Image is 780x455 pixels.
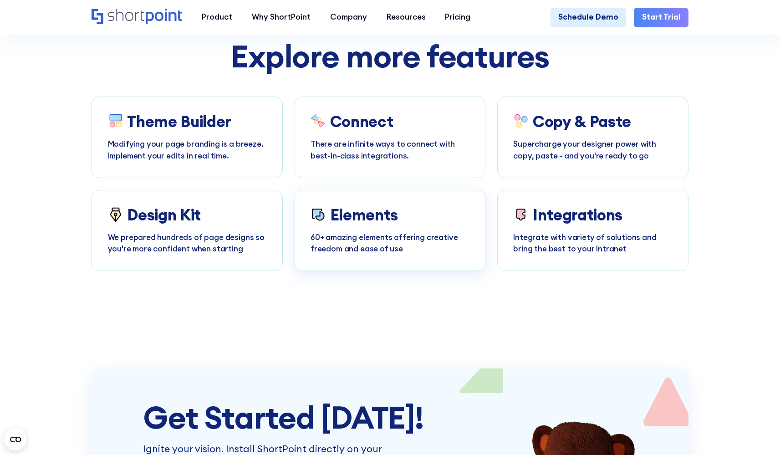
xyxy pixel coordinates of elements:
[330,206,398,224] h3: Elements
[533,112,631,131] h3: Copy & Paste
[497,97,688,178] a: Copy & PasteSupercharge your designer power with copy, paste - and you're ready to go
[127,206,201,224] h3: Design Kit
[533,206,622,224] h3: Integrations
[108,138,267,162] p: Modifying your page branding is a breeze. Implement your edits in real time.
[92,190,283,271] a: Design KitWe prepared hundreds of page designs so you're more confident when starting
[295,97,486,178] a: ConnectThere are infinite ways to connect with best-in-class integrations.
[497,190,688,271] a: IntegrationsIntegrate with variety of solutions and bring the best to your Intranet
[92,97,283,178] a: Theme BuilderModifying your page branding is a breeze. Implement your edits in real time.
[311,138,469,162] p: There are infinite ways to connect with best-in-class integrations.
[311,232,469,255] p: 60+ amazing elements offering creative freedom and ease of use
[252,11,311,23] div: Why ShortPoint
[435,8,480,27] a: Pricing
[513,138,672,162] p: Supercharge your designer power with copy, paste - and you're ready to go
[377,8,435,27] a: Resources
[92,39,688,73] div: Explore more features
[320,8,377,27] a: Company
[295,190,486,271] a: Elements60+ amazing elements offering creative freedom and ease of use
[330,11,367,23] div: Company
[513,232,672,255] p: Integrate with variety of solutions and bring the best to your Intranet
[242,8,321,27] a: Why ShortPoint
[387,11,426,23] div: Resources
[127,112,231,131] h3: Theme Builder
[445,11,470,23] div: Pricing
[192,8,242,27] a: Product
[92,9,182,26] a: Home
[330,112,393,131] h3: Connect
[5,429,26,450] button: Open CMP widget
[634,8,688,27] a: Start Trial
[108,232,267,255] p: We prepared hundreds of page designs so you're more confident when starting
[551,8,626,27] a: Schedule Demo
[616,349,780,455] iframe: Chat Widget
[143,400,637,434] div: Get Started [DATE]!
[202,11,232,23] div: Product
